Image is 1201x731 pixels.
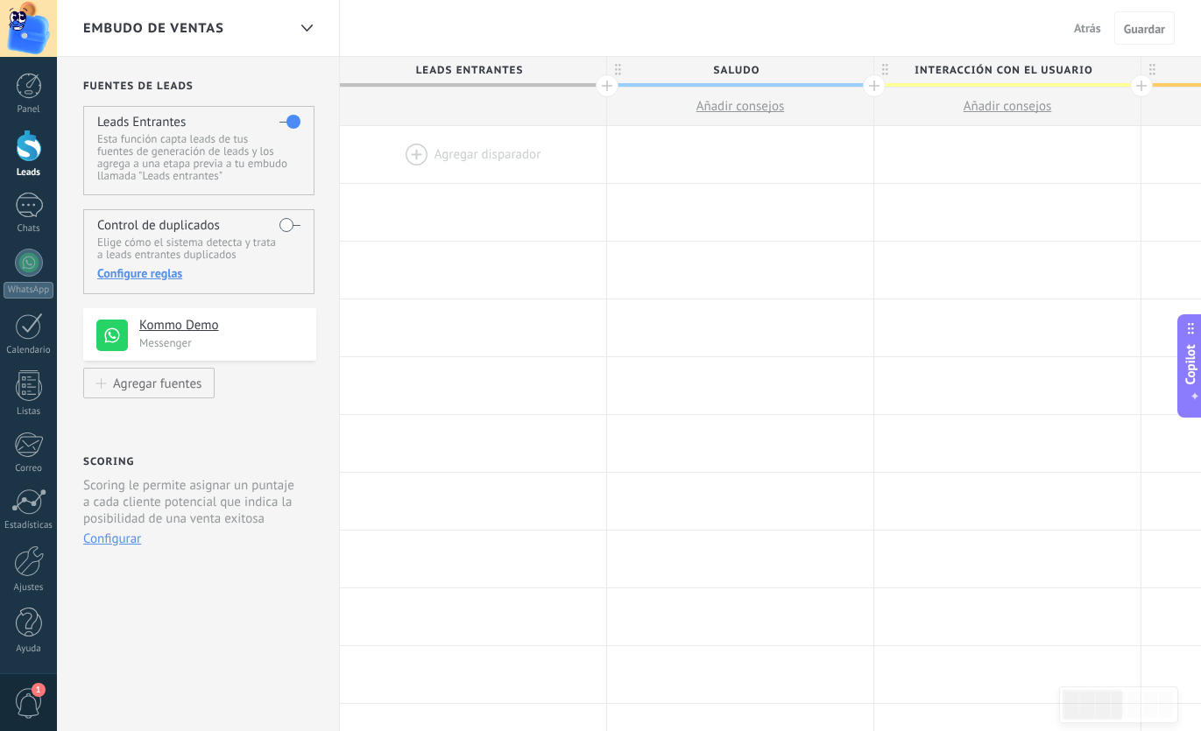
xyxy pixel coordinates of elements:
[696,98,785,115] span: Añadir consejos
[1114,11,1175,45] button: Guardar
[4,582,54,594] div: Ajustes
[97,133,300,182] p: Esta función capta leads de tus fuentes de generación de leads y los agrega a una etapa previa a ...
[83,477,301,527] p: Scoring le permite asignar un puntaje a cada cliente potencial que indica la posibilidad de una v...
[83,80,316,93] h2: Fuentes de leads
[4,282,53,299] div: WhatsApp
[1124,23,1165,35] span: Guardar
[4,463,54,474] div: Correo
[874,57,1132,84] span: Interacción con el usuario
[340,57,606,83] div: Leads Entrantes
[83,368,215,398] button: Agregar fuentes
[4,406,54,418] div: Listas
[113,376,201,390] div: Agregar fuentes
[1067,15,1108,41] button: Atrás
[97,236,300,261] p: Elige cómo el sistema detecta y trata a leads entrantes duplicados
[139,317,303,334] h4: Kommo Demo
[874,57,1141,83] div: Interacción con el usuario
[97,114,186,130] h4: Leads Entrantes
[292,11,321,46] div: Embudo de ventas
[964,98,1052,115] span: Añadir consejos
[4,167,54,179] div: Leads
[1182,344,1199,384] span: Copilot
[607,88,873,125] button: Añadir consejos
[4,104,54,116] div: Panel
[4,520,54,531] div: Estadísticas
[97,217,220,234] h4: Control de duplicados
[340,57,597,84] span: Leads Entrantes
[1074,20,1101,36] span: Atrás
[139,335,306,350] p: Messenger
[4,345,54,356] div: Calendario
[97,265,300,281] div: Configure reglas
[4,643,54,655] div: Ayuda
[32,683,46,697] span: 1
[607,57,873,83] div: Saludo
[874,88,1141,125] button: Añadir consejos
[4,223,54,235] div: Chats
[83,531,141,547] button: Configurar
[83,20,224,37] span: Embudo de ventas
[83,455,134,468] h2: Scoring
[607,57,865,84] span: Saludo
